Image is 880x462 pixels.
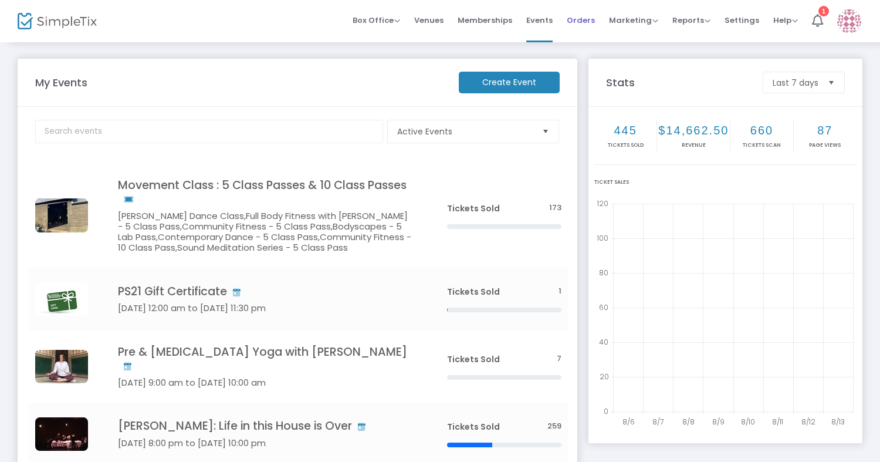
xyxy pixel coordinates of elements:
[35,120,383,143] input: Search events
[609,15,658,26] span: Marketing
[818,5,829,15] div: 1
[118,303,412,313] h5: [DATE] 12:00 am to [DATE] 11:30 pm
[599,302,608,312] text: 60
[682,417,695,427] text: 8/8
[35,198,88,232] img: 638509685437280465637878101211908443PilatesMay13th3.jpg
[118,438,412,448] h5: [DATE] 8:00 pm to [DATE] 10:00 pm
[118,377,412,388] h5: [DATE] 9:00 am to [DATE] 10:00 am
[118,211,412,253] h5: [PERSON_NAME] Dance Class,Full Body Fitness with [PERSON_NAME] - 5 Class Pass,Community Fitness -...
[773,77,818,89] span: Last 7 days
[458,5,512,35] span: Memberships
[35,350,88,383] img: anna-nearburg-yoga.jpg
[118,285,412,298] h4: PS21 Gift Certificate
[772,417,783,427] text: 8/11
[652,417,664,427] text: 8/7
[712,417,725,427] text: 8/9
[118,345,412,373] h4: Pre & [MEDICAL_DATA] Yoga with [PERSON_NAME]
[447,353,500,365] span: Tickets Sold
[447,421,500,433] span: Tickets Sold
[600,372,609,382] text: 20
[658,141,729,150] p: Revenue
[594,178,857,187] div: Ticket Sales
[414,5,444,35] span: Venues
[595,123,655,137] h2: 445
[567,5,595,35] span: Orders
[526,5,553,35] span: Events
[447,203,500,214] span: Tickets Sold
[459,72,560,93] m-button: Create Event
[35,417,88,451] img: lifeinthishouseisover958.jpg
[795,123,855,137] h2: 87
[557,353,561,365] span: 7
[595,141,655,150] p: Tickets sold
[795,141,855,150] p: Page Views
[397,126,533,137] span: Active Events
[604,406,608,416] text: 0
[831,417,845,427] text: 8/13
[447,286,500,298] span: Tickets Sold
[622,417,635,427] text: 8/6
[823,72,840,93] button: Select
[353,15,400,26] span: Box Office
[773,15,798,26] span: Help
[600,75,757,90] m-panel-title: Stats
[599,337,608,347] text: 40
[559,286,561,297] span: 1
[658,123,729,137] h2: $14,662.50
[725,5,759,35] span: Settings
[732,141,791,150] p: Tickets Scan
[35,282,88,316] img: giftcardps21.jpg
[118,178,412,206] h4: Movement Class : 5 Class Passes & 10 Class Passes
[549,203,561,214] span: 173
[732,123,791,137] h2: 660
[29,75,453,90] m-panel-title: My Events
[547,421,561,432] span: 259
[597,233,608,243] text: 100
[118,419,412,433] h4: [PERSON_NAME]: Life in this House is Over
[597,198,608,208] text: 120
[537,120,554,143] button: Select
[672,15,710,26] span: Reports
[741,417,755,427] text: 8/10
[801,417,815,427] text: 8/12
[599,268,608,278] text: 80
